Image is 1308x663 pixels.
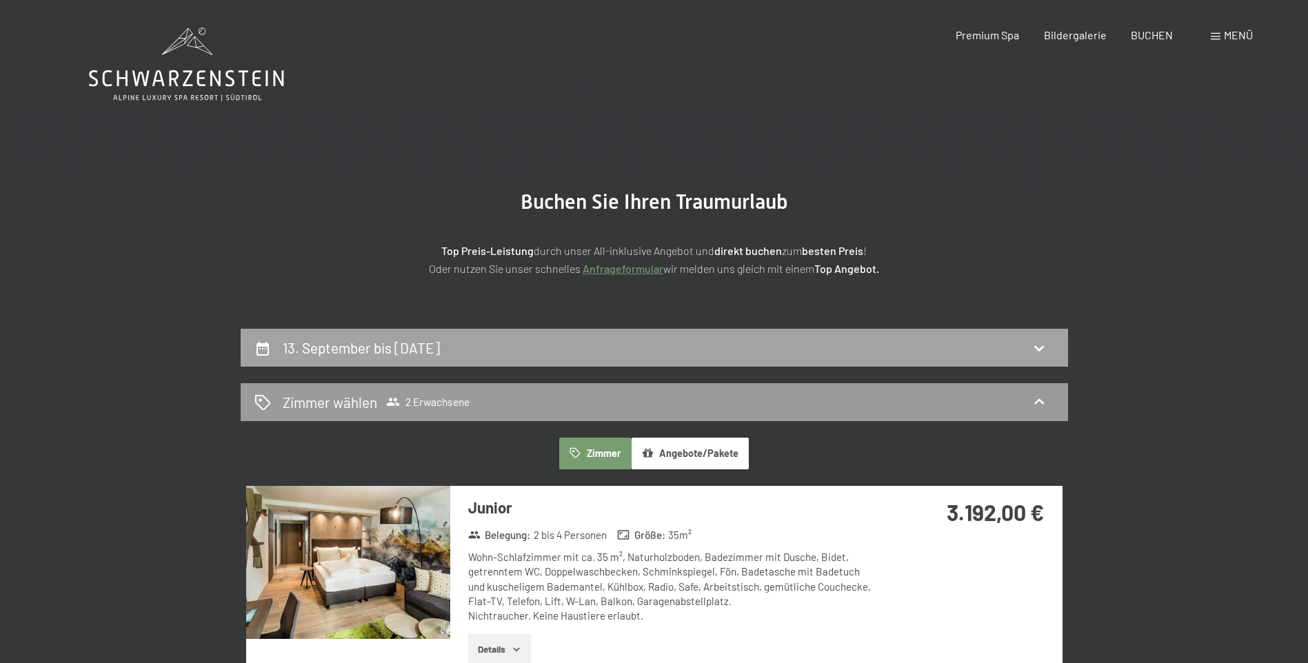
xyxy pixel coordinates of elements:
strong: Top Angebot. [814,262,879,275]
img: mss_renderimg.php [246,486,450,639]
strong: direkt buchen [714,244,782,257]
strong: Belegung : [468,528,531,542]
a: BUCHEN [1131,28,1173,41]
strong: Größe : [617,528,665,542]
div: Wohn-Schlafzimmer mit ca. 35 m², Naturholzboden, Badezimmer mit Dusche, Bidet, getrenntem WC, Dop... [468,550,878,623]
span: 2 Erwachsene [386,395,470,409]
strong: besten Preis [802,244,863,257]
h2: 13. September bis [DATE] [283,339,440,356]
button: Angebote/Pakete [632,438,749,469]
strong: 3.192,00 € [947,499,1044,525]
a: Anfrageformular [583,262,663,275]
span: 35 m² [668,528,692,542]
h3: Junior [468,497,878,518]
span: Menü [1224,28,1253,41]
h2: Zimmer wählen [283,392,377,412]
button: Zimmer [559,438,631,469]
span: Buchen Sie Ihren Traumurlaub [521,190,788,214]
a: Premium Spa [956,28,1019,41]
strong: Top Preis-Leistung [441,244,534,257]
a: Bildergalerie [1044,28,1107,41]
p: durch unser All-inklusive Angebot und zum ! Oder nutzen Sie unser schnelles wir melden uns gleich... [310,242,999,277]
span: 2 bis 4 Personen [534,528,607,542]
